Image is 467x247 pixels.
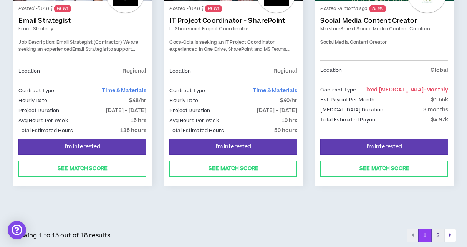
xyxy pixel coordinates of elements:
[257,106,298,115] p: [DATE] - [DATE]
[424,86,448,94] span: - monthly
[18,67,40,75] p: Location
[320,116,377,124] p: Total Estimated Payout
[123,67,146,75] p: Regional
[280,96,298,105] p: $40/hr
[18,17,146,25] a: Email Strategist
[18,86,54,95] p: Contract Type
[18,39,122,46] strong: Job Description: Email Strategist (Contractor)
[274,126,297,135] p: 50 hours
[18,106,59,115] p: Project Duration
[423,106,448,114] p: 3 months
[418,229,432,242] button: 1
[320,139,448,155] button: I'm Interested
[169,67,191,75] p: Location
[282,116,298,125] p: 10 hrs
[320,17,448,25] a: Social Media Content Creator
[120,126,146,135] p: 135 hours
[106,106,147,115] p: [DATE] - [DATE]
[320,96,374,104] p: Est. Payout Per Month
[169,39,291,73] span: Coca-Cola is seeking an IT Project Coordinator experienced in One Drive, SharePoint and MS Teams....
[54,5,71,12] sup: NEW!
[18,39,138,53] span: We are seeking an experienced
[320,39,387,46] span: Social Media Content Creator
[18,126,73,135] p: Total Estimated Hours
[169,139,297,155] button: I'm Interested
[320,66,342,75] p: Location
[320,106,383,114] p: [MEDICAL_DATA] Duration
[65,143,101,151] span: I'm Interested
[131,116,147,125] p: 15 hrs
[431,116,449,124] p: $4.97k
[169,106,210,115] p: Project Duration
[102,87,146,94] span: Time & Materials
[18,161,146,177] button: See Match Score
[431,96,449,104] p: $1.66k
[169,96,198,105] p: Hourly Rate
[367,143,402,151] span: I'm Interested
[18,5,146,12] p: Posted - [DATE]
[169,5,297,12] p: Posted - [DATE]
[320,161,448,177] button: See Match Score
[431,229,445,242] button: 2
[72,46,108,53] strong: Email Strategist
[407,229,456,242] nav: pagination
[369,5,386,12] sup: NEW!
[18,116,68,125] p: Avg Hours Per Week
[129,96,147,105] p: $48/hr
[253,87,297,94] span: Time & Materials
[18,25,146,32] a: Email Strategy
[169,116,219,125] p: Avg Hours Per Week
[363,86,449,94] span: Fixed [MEDICAL_DATA]
[18,96,47,105] p: Hourly Rate
[8,221,26,239] div: Open Intercom Messenger
[11,231,110,240] p: Showing 1 to 15 out of 18 results
[320,25,448,32] a: MoistureShield Social Media Content Creation
[169,17,297,25] a: IT Project Coordinator - SharePoint
[320,5,448,12] p: Posted - a month ago
[18,139,146,155] button: I'm Interested
[216,143,252,151] span: I'm Interested
[320,86,356,94] p: Contract Type
[169,25,297,32] a: IT Sharepoint Project Coordinator
[169,126,224,135] p: Total Estimated Hours
[169,161,297,177] button: See Match Score
[205,5,222,12] sup: NEW!
[431,66,449,75] p: Global
[273,67,297,75] p: Regional
[169,86,205,95] p: Contract Type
